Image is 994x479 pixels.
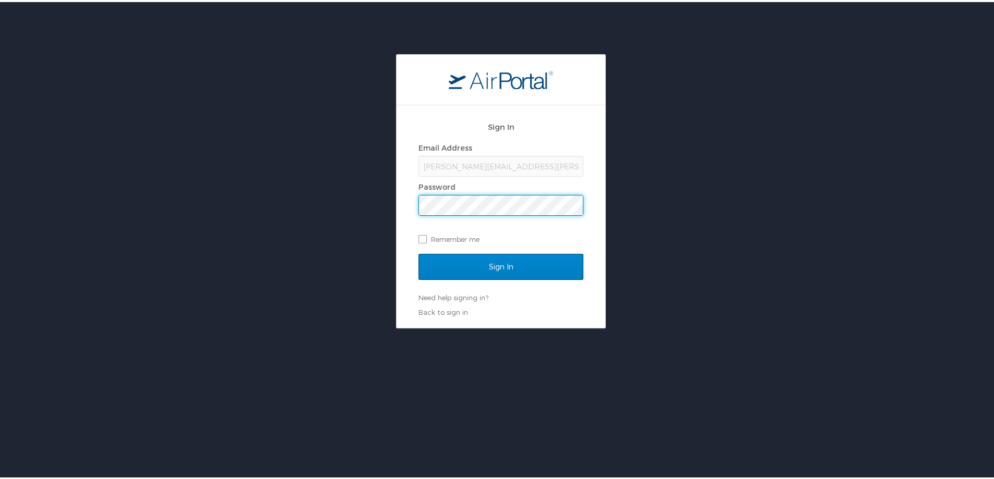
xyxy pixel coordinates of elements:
label: Remember me [418,229,583,245]
img: logo [449,68,553,87]
h2: Sign In [418,119,583,131]
label: Password [418,180,456,189]
a: Back to sign in [418,306,468,314]
a: Need help signing in? [418,291,488,300]
label: Email Address [418,141,472,150]
input: Sign In [418,252,583,278]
